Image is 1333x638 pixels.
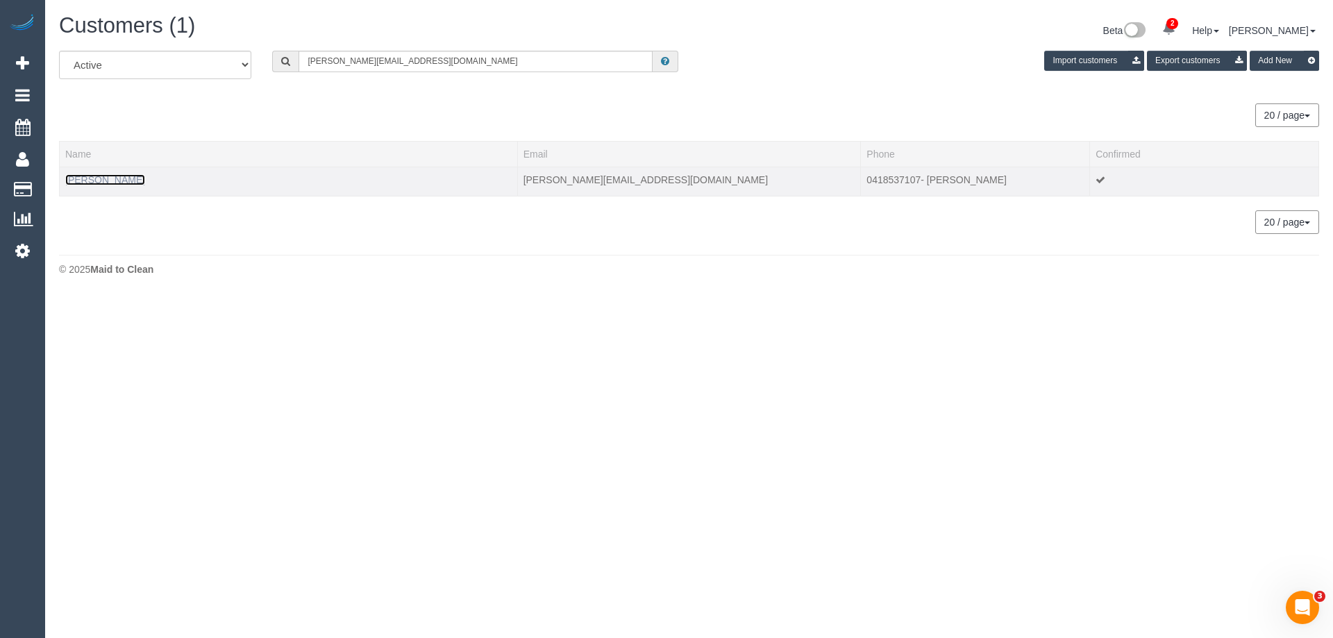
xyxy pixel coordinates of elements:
input: Search customers ... [299,51,653,72]
div: © 2025 [59,262,1319,276]
a: [PERSON_NAME] [1229,25,1316,36]
a: [PERSON_NAME] [65,174,145,185]
th: Email [517,141,861,167]
button: Add New [1250,51,1319,71]
img: Automaid Logo [8,14,36,33]
a: 2 [1155,14,1182,44]
td: Confirmed [1090,167,1319,196]
button: Import customers [1044,51,1144,71]
button: 20 / page [1255,210,1319,234]
nav: Pagination navigation [1256,210,1319,234]
th: Confirmed [1090,141,1319,167]
span: 2 [1166,18,1178,29]
td: Email [517,167,861,196]
span: 3 [1314,591,1325,602]
a: Beta [1103,25,1146,36]
img: New interface [1123,22,1146,40]
strong: Maid to Clean [90,264,153,275]
iframe: Intercom live chat [1286,591,1319,624]
th: Phone [861,141,1090,167]
td: Phone [861,167,1090,196]
button: 20 / page [1255,103,1319,127]
button: Export customers [1147,51,1247,71]
span: Customers (1) [59,13,195,37]
nav: Pagination navigation [1256,103,1319,127]
div: Tags [65,187,512,190]
th: Name [60,141,518,167]
td: Name [60,167,518,196]
a: Help [1192,25,1219,36]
